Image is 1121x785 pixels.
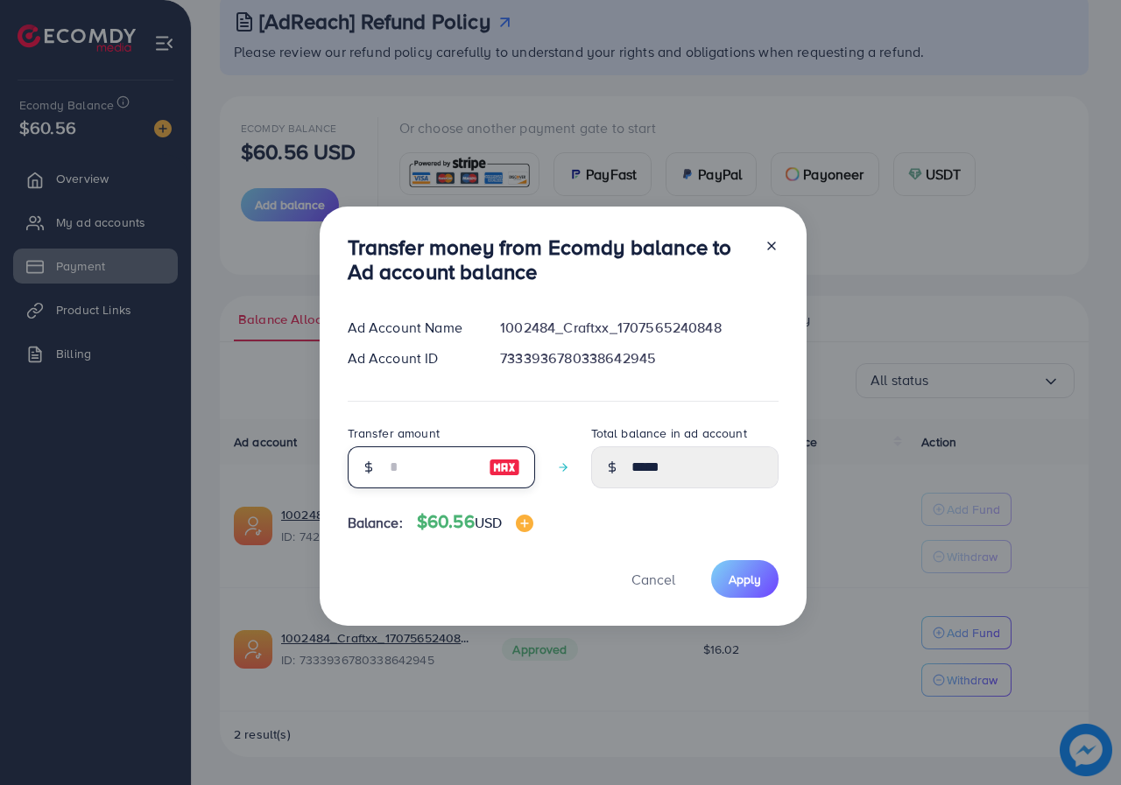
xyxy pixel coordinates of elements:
label: Transfer amount [348,424,440,442]
span: Balance: [348,513,403,533]
h3: Transfer money from Ecomdy balance to Ad account balance [348,235,751,285]
img: image [489,457,520,478]
div: Ad Account Name [334,318,487,338]
img: image [516,515,533,532]
div: 1002484_Craftxx_1707565240848 [486,318,792,338]
div: Ad Account ID [334,348,487,368]
span: USD [475,513,502,532]
button: Cancel [610,560,697,598]
button: Apply [711,560,779,598]
div: 7333936780338642945 [486,348,792,368]
label: Total balance in ad account [591,424,747,442]
span: Apply [729,571,761,588]
h4: $60.56 [417,511,533,533]
span: Cancel [631,570,675,589]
